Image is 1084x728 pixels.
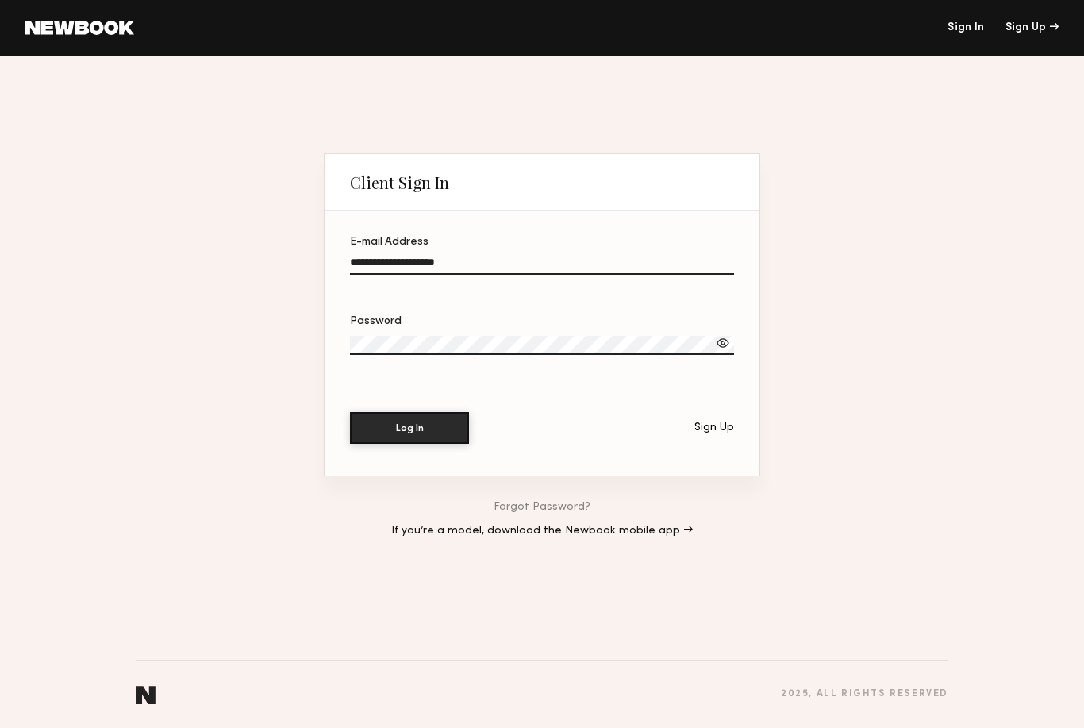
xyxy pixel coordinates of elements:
div: 2025 , all rights reserved [781,689,948,699]
a: Sign In [948,22,984,33]
div: Password [350,316,734,327]
div: E-mail Address [350,237,734,248]
input: Password [350,336,734,355]
div: Sign Up [694,422,734,433]
a: Forgot Password? [494,502,590,513]
input: E-mail Address [350,256,734,275]
a: If you’re a model, download the Newbook mobile app → [391,526,693,537]
div: Sign Up [1005,22,1059,33]
div: Client Sign In [350,173,449,192]
button: Log In [350,412,469,444]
